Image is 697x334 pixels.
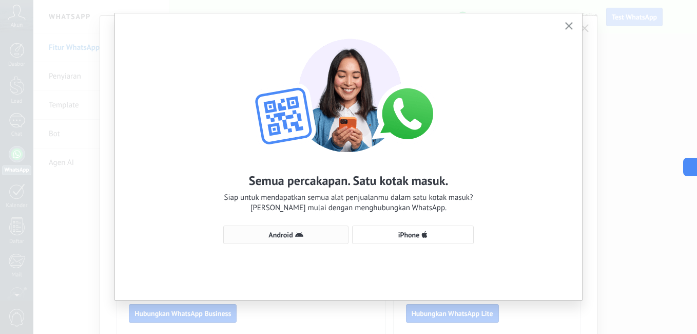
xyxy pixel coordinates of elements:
button: Android [223,226,348,244]
button: iPhone [352,226,474,244]
span: iPhone [398,231,420,238]
h2: Semua percakapan. Satu kotak masuk. [249,173,449,189]
span: Siap untuk mendapatkan semua alat penjualanmu dalam satu kotak masuk? [PERSON_NAME] mulai dengan ... [224,193,473,213]
img: wa-lite-select-device.png [236,29,461,152]
span: Android [268,231,293,238]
